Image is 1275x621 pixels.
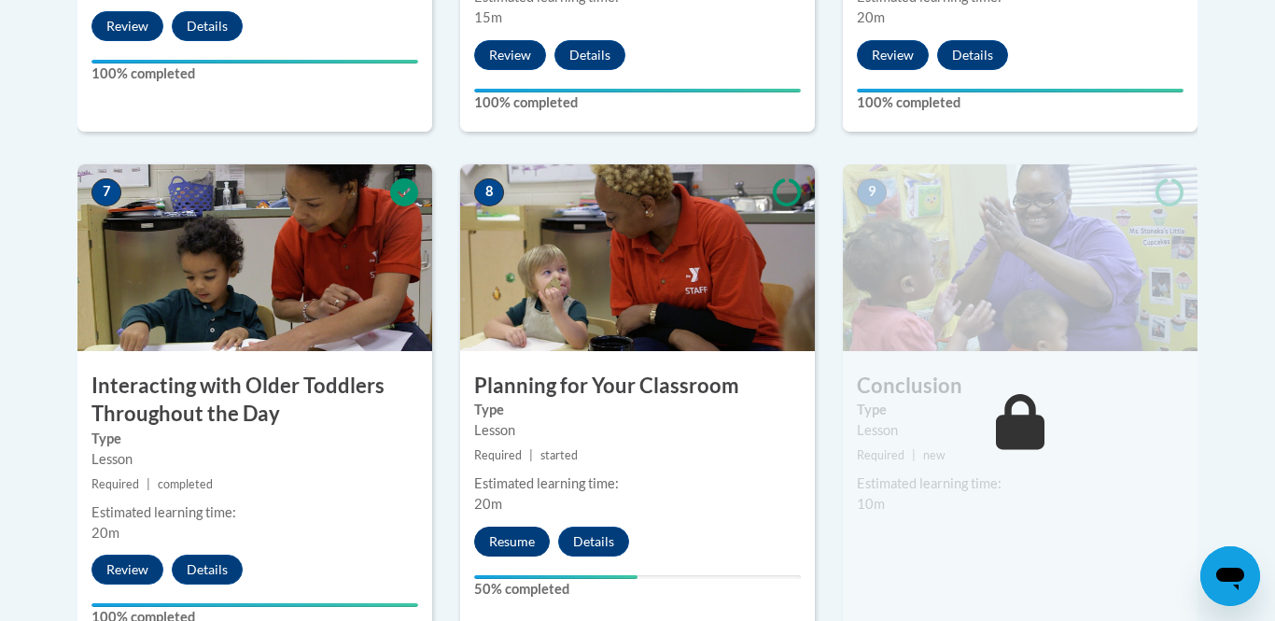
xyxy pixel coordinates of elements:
[857,400,1184,420] label: Type
[857,89,1184,92] div: Your progress
[91,555,163,585] button: Review
[91,64,418,84] label: 100% completed
[474,496,502,512] span: 20m
[77,164,432,351] img: Course Image
[529,448,533,462] span: |
[857,473,1184,494] div: Estimated learning time:
[474,92,801,113] label: 100% completed
[474,579,801,600] label: 50% completed
[474,89,801,92] div: Your progress
[91,60,418,64] div: Your progress
[474,575,637,579] div: Your progress
[91,477,139,491] span: Required
[91,178,121,206] span: 7
[77,372,432,430] h3: Interacting with Older Toddlers Throughout the Day
[474,9,502,25] span: 15m
[91,525,119,541] span: 20m
[857,448,904,462] span: Required
[843,164,1198,351] img: Course Image
[554,40,625,70] button: Details
[857,178,887,206] span: 9
[474,473,801,494] div: Estimated learning time:
[91,11,163,41] button: Review
[912,448,916,462] span: |
[91,429,418,449] label: Type
[857,92,1184,113] label: 100% completed
[857,420,1184,441] div: Lesson
[474,527,550,557] button: Resume
[937,40,1008,70] button: Details
[147,477,150,491] span: |
[474,40,546,70] button: Review
[558,527,629,557] button: Details
[172,11,243,41] button: Details
[172,555,243,585] button: Details
[91,449,418,470] div: Lesson
[1200,546,1260,606] iframe: Button to launch messaging window
[540,448,578,462] span: started
[857,9,885,25] span: 20m
[843,372,1198,401] h3: Conclusion
[474,420,801,441] div: Lesson
[923,448,946,462] span: new
[474,178,504,206] span: 8
[91,502,418,523] div: Estimated learning time:
[158,477,213,491] span: completed
[474,448,522,462] span: Required
[460,164,815,351] img: Course Image
[91,603,418,607] div: Your progress
[460,372,815,401] h3: Planning for Your Classroom
[474,400,801,420] label: Type
[857,40,929,70] button: Review
[857,496,885,512] span: 10m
